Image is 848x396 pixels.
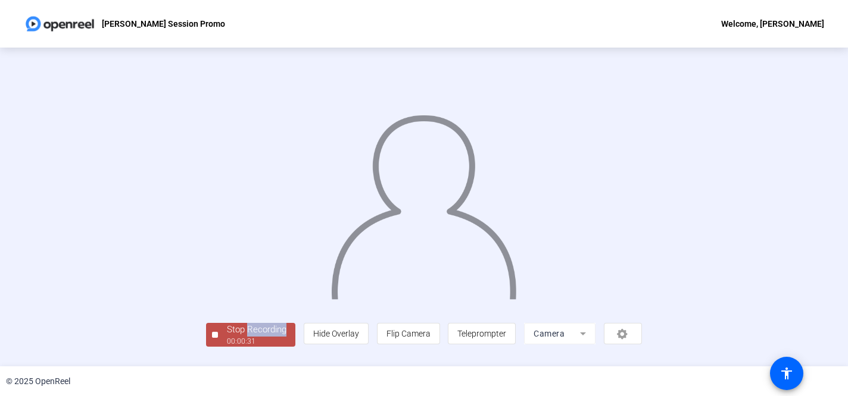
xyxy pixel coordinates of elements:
[304,323,369,344] button: Hide Overlay
[448,323,516,344] button: Teleprompter
[206,323,295,347] button: Stop Recording00:00:31
[386,329,431,338] span: Flip Camera
[102,17,225,31] p: [PERSON_NAME] Session Promo
[721,17,824,31] div: Welcome, [PERSON_NAME]
[377,323,440,344] button: Flip Camera
[780,366,794,381] mat-icon: accessibility
[24,12,96,36] img: OpenReel logo
[227,336,286,347] div: 00:00:31
[330,103,519,299] img: overlay
[313,329,359,338] span: Hide Overlay
[227,323,286,337] div: Stop Recording
[457,329,506,338] span: Teleprompter
[6,375,70,388] div: © 2025 OpenReel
